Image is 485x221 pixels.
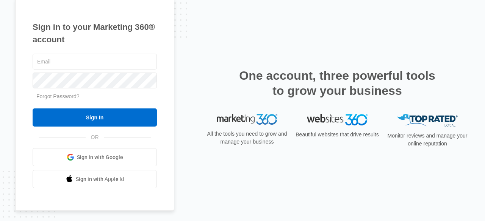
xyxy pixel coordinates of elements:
[77,153,123,161] span: Sign in with Google
[217,114,277,125] img: Marketing 360
[205,130,289,146] p: All the tools you need to grow and manage your business
[33,54,157,70] input: Email
[397,114,458,127] img: Top Rated Local
[36,93,80,99] a: Forgot Password?
[86,133,104,141] span: OR
[33,170,157,188] a: Sign in with Apple Id
[237,68,438,98] h2: One account, three powerful tools to grow your business
[33,21,157,46] h1: Sign in to your Marketing 360® account
[295,131,380,139] p: Beautiful websites that drive results
[307,114,368,125] img: Websites 360
[33,148,157,166] a: Sign in with Google
[33,108,157,127] input: Sign In
[385,132,470,148] p: Monitor reviews and manage your online reputation
[76,175,124,183] span: Sign in with Apple Id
